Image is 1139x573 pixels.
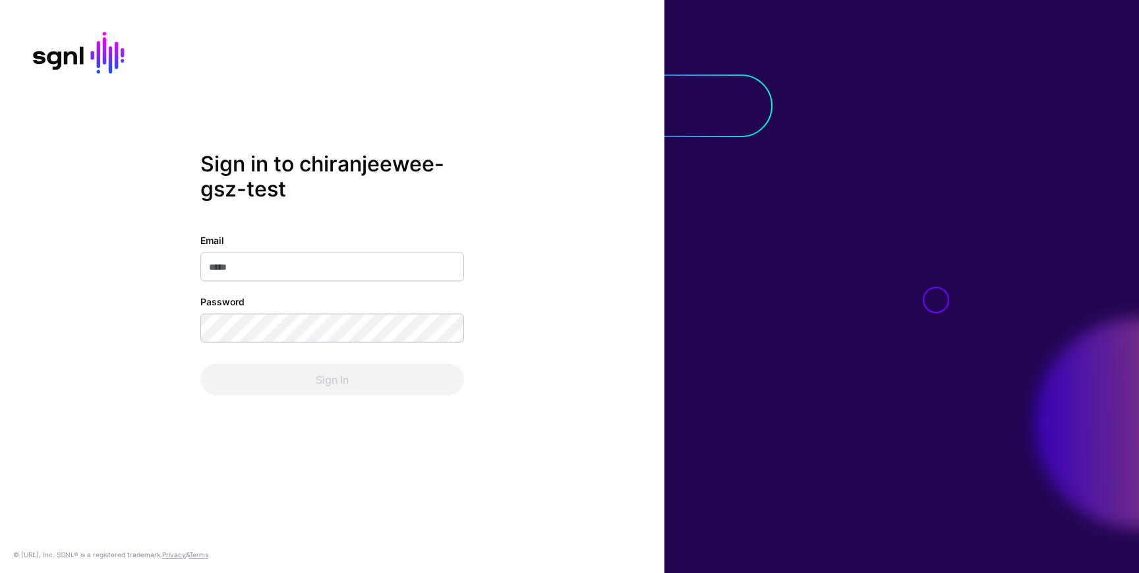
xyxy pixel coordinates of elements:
a: Privacy [162,551,186,558]
a: Terms [189,551,208,558]
h2: Sign in to chiranjeewee-gsz-test [200,151,464,202]
label: Email [200,233,224,247]
div: © [URL], Inc. SGNL® is a registered trademark. & [13,549,208,560]
label: Password [200,295,245,309]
